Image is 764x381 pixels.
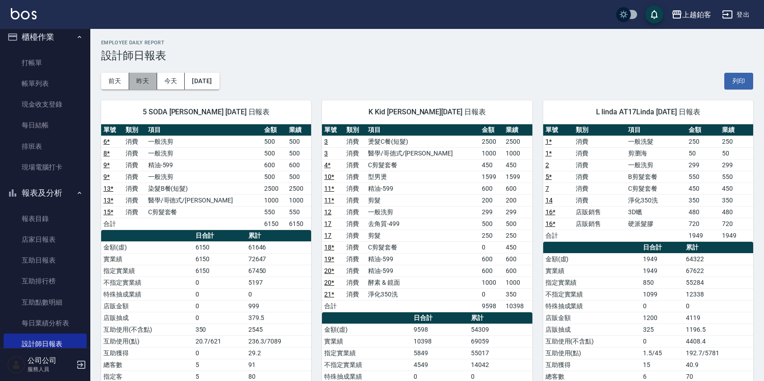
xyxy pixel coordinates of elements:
td: 互助使用(點) [101,335,193,347]
td: 236.3/7089 [246,335,312,347]
td: 67450 [246,265,312,277]
td: 消費 [344,171,366,183]
td: 450 [503,159,532,171]
td: 5197 [246,277,312,288]
td: 一般洗髮 [626,136,686,147]
td: 2500 [262,183,286,194]
button: 今天 [157,73,185,89]
td: 0 [193,277,246,288]
td: 金額(虛) [101,241,193,253]
td: 消費 [123,147,145,159]
img: Logo [11,8,37,19]
td: 1200 [641,312,684,324]
td: 350 [193,324,246,335]
td: 500 [287,171,311,183]
td: 特殊抽成業績 [543,300,641,312]
a: 互助點數明細 [4,292,87,313]
td: 600 [480,265,503,277]
td: 4408.4 [684,335,753,347]
td: 5 [193,359,246,371]
td: 64322 [684,253,753,265]
td: 1099 [641,288,684,300]
th: 業績 [503,124,532,136]
td: 500 [287,147,311,159]
td: 合計 [322,300,344,312]
td: 0 [480,241,503,253]
td: 消費 [573,147,626,159]
th: 累計 [469,312,532,324]
td: 互助使用(不含點) [543,335,641,347]
td: 店販銷售 [573,206,626,218]
td: 精油-599 [366,183,480,194]
td: 10398 [503,300,532,312]
td: 消費 [573,194,626,206]
td: 480 [686,206,720,218]
td: 剪髮 [366,230,480,241]
td: 14042 [469,359,532,371]
td: 剪瀏海 [626,147,686,159]
td: 消費 [344,218,366,230]
td: 2545 [246,324,312,335]
button: 上越鉑客 [668,5,715,24]
td: 店販金額 [101,300,193,312]
td: 299 [503,206,532,218]
td: 酵素 & 鏡面 [366,277,480,288]
td: 0 [641,335,684,347]
button: 昨天 [129,73,157,89]
td: 720 [686,218,720,230]
td: 600 [262,159,286,171]
span: 5 SODA [PERSON_NAME] [DATE] 日報表 [112,108,300,117]
td: 硬派髮膠 [626,218,686,230]
td: 一般洗剪 [626,159,686,171]
td: 醫學/哥德式/[PERSON_NAME] [146,194,262,206]
td: C剪髮套餐 [366,241,480,253]
td: 55017 [469,347,532,359]
td: 250 [686,136,720,147]
td: 850 [641,277,684,288]
th: 類別 [123,124,145,136]
a: 互助日報表 [4,250,87,271]
th: 金額 [686,124,720,136]
td: 消費 [344,241,366,253]
td: 20.7/621 [193,335,246,347]
td: 54309 [469,324,532,335]
td: 去角質-499 [366,218,480,230]
button: 前天 [101,73,129,89]
th: 日合計 [641,242,684,254]
td: 消費 [123,194,145,206]
span: L linda AT17Linda [DATE] 日報表 [554,108,742,117]
h3: 設計師日報表 [101,49,753,62]
td: 特殊抽成業績 [101,288,193,300]
td: 一般洗剪 [146,171,262,183]
td: 一般洗剪 [366,206,480,218]
td: 600 [503,265,532,277]
td: 金額(虛) [322,324,411,335]
td: 實業績 [322,335,411,347]
a: 設計師日報表 [4,334,87,354]
td: 消費 [344,230,366,241]
th: 累計 [684,242,753,254]
td: 500 [287,136,311,147]
td: 一般洗剪 [146,136,262,147]
a: 17 [324,220,331,227]
td: 0 [684,300,753,312]
td: 消費 [344,288,366,300]
td: 69059 [469,335,532,347]
td: 12338 [684,288,753,300]
p: 服務人員 [28,365,74,373]
a: 3 [324,150,328,157]
td: 剪髮 [366,194,480,206]
td: 720 [720,218,753,230]
td: 3D蠟 [626,206,686,218]
td: 消費 [123,206,145,218]
td: 1949 [720,230,753,241]
td: 精油-599 [366,265,480,277]
h5: 公司公司 [28,356,74,365]
td: 0 [641,300,684,312]
td: 消費 [344,206,366,218]
td: 450 [686,183,720,194]
th: 業績 [287,124,311,136]
td: 299 [480,206,503,218]
a: 互助排行榜 [4,271,87,292]
table: a dense table [101,124,311,230]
